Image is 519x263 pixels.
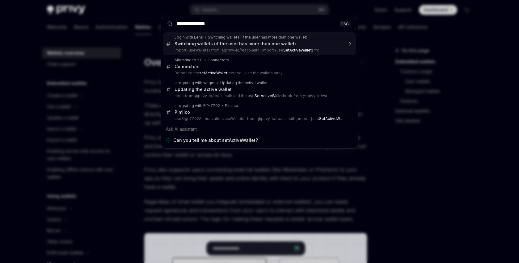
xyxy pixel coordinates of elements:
[173,137,258,143] span: Can you tell me about setActiveWallet?
[175,103,220,108] div: Integrating with EIP-7702
[175,64,200,69] div: Connectors
[255,93,283,98] b: SetActiveWallet
[340,20,351,27] div: ESC
[175,116,343,121] p: useSign7702Authorization, useWallets} from '@privy-io/react-auth'; import {use
[175,41,296,47] div: Switching wallets (if the user has more than one wallet)
[319,116,344,121] b: SetActiveWall
[175,58,203,63] div: Migrating to 2.0
[220,80,268,85] div: Updating the active wallet
[225,103,238,108] div: Pimlico
[175,80,215,85] div: Integrating with wagmi
[175,87,232,92] div: Updating the active wallet
[175,71,343,76] p: Removed the method - use the wallets array
[208,35,307,40] div: Switching wallets (if the user has more than one wallet)
[175,48,343,53] p: import {useWallets} from '@privy-io/react-auth'; import {use } fro
[199,71,227,75] b: setActiveWallet
[175,109,190,115] div: Pimlico
[208,58,229,63] div: Connectors
[175,35,203,40] div: Login with Lens
[175,93,343,98] p: hook from @privy-io/react-auth and the use hook from @privy-io/wa
[283,48,312,52] b: SetActiveWallet
[163,124,356,135] div: Ask AI assistant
